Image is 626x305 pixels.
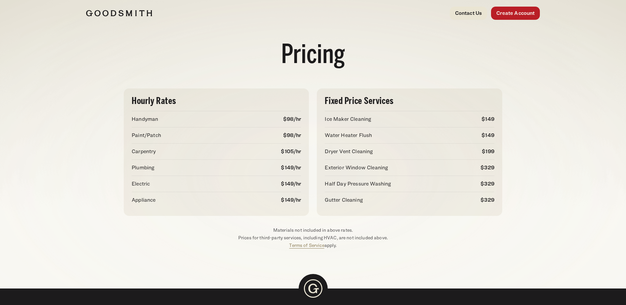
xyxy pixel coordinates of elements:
[281,148,301,155] p: $105/hr
[325,148,373,155] p: Dryer Vent Cleaning
[325,115,371,123] p: Ice Maker Cleaning
[132,196,155,204] p: Appliance
[299,274,328,303] img: Goodsmith Logo
[281,164,301,172] p: $149/hr
[132,96,301,106] h3: Hourly Rates
[283,131,301,139] p: $98/hr
[124,226,502,234] p: Materials not included in above rates.
[325,131,372,139] p: Water Heater Flush
[281,196,301,204] p: $149/hr
[325,180,391,188] p: Half Day Pressure Washing
[481,131,494,139] p: $149
[289,242,324,248] a: Terms of Service
[491,7,540,20] a: Create Account
[482,148,494,155] p: $199
[325,196,363,204] p: Gutter Cleaning
[480,196,494,204] p: $329
[281,180,301,188] p: $149/hr
[325,164,388,172] p: Exterior Window Cleaning
[283,115,301,123] p: $98/hr
[124,234,502,249] p: Prices for third-party services, including HVAC, are not included above. apply.
[481,115,494,123] p: $149
[132,164,154,172] p: Plumbing
[132,148,156,155] p: Carpentry
[86,10,152,17] img: Goodsmith
[450,7,487,20] a: Contact Us
[480,180,494,188] p: $329
[325,96,494,106] h3: Fixed Price Services
[132,180,150,188] p: Electric
[132,115,158,123] p: Handyman
[480,164,494,172] p: $329
[132,131,161,139] p: Paint/Patch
